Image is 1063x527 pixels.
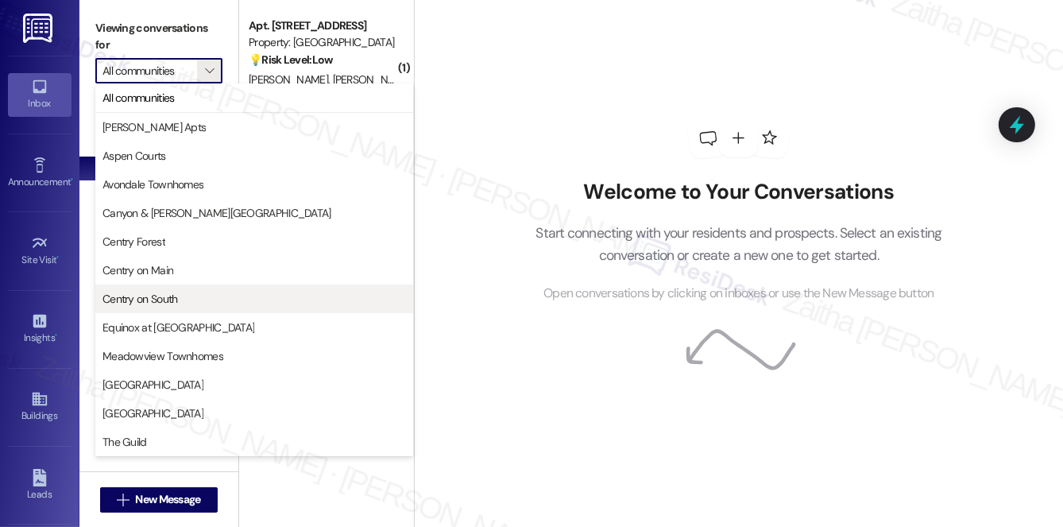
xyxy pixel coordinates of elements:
[102,176,203,192] span: Avondale Townhomes
[102,90,175,106] span: All communities
[71,174,73,185] span: •
[117,494,129,506] i: 
[332,72,412,87] span: [PERSON_NAME]
[102,205,331,221] span: Canyon & [PERSON_NAME][GEOGRAPHIC_DATA]
[512,180,966,205] h2: Welcome to Your Conversations
[102,234,165,250] span: Centry Forest
[205,64,214,77] i: 
[8,464,72,507] a: Leads
[23,14,56,43] img: ResiDesk Logo
[249,34,396,51] div: Property: [GEOGRAPHIC_DATA]
[57,252,60,263] span: •
[102,291,178,307] span: Centry on South
[55,330,57,341] span: •
[249,17,396,34] div: Apt. [STREET_ADDRESS]
[102,262,173,278] span: Centry on Main
[79,469,238,486] div: Residents
[8,386,72,428] a: Buildings
[102,148,166,164] span: Aspen Courts
[249,52,333,67] strong: 💡 Risk Level: Low
[512,222,966,267] p: Start connecting with your residents and prospects. Select an existing conversation or create a n...
[79,107,238,124] div: Prospects + Residents
[135,491,200,508] span: New Message
[8,230,72,273] a: Site Visit •
[100,487,218,513] button: New Message
[249,72,333,87] span: [PERSON_NAME]
[8,73,72,116] a: Inbox
[102,377,203,393] span: [GEOGRAPHIC_DATA]
[102,348,223,364] span: Meadowview Townhomes
[79,324,238,340] div: Prospects
[95,16,222,58] label: Viewing conversations for
[543,284,934,304] span: Open conversations by clicking on inboxes or use the New Message button
[102,434,147,450] span: The Guild
[102,58,197,83] input: All communities
[8,308,72,351] a: Insights •
[102,320,254,335] span: Equinox at [GEOGRAPHIC_DATA]
[102,405,203,421] span: [GEOGRAPHIC_DATA]
[102,119,206,135] span: [PERSON_NAME] Apts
